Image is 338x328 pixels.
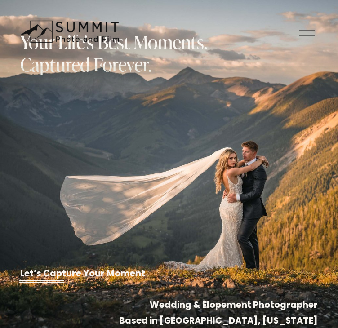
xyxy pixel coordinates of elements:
a: Moment [107,267,145,281]
a: Let’s Capture Your [20,267,105,281]
strong: Let’s Capture Your [20,266,105,282]
img: Summit Photo and Film [20,20,123,43]
strong: Moment [107,266,145,282]
h2: Your Life's Best Moments. Captured Forever. [20,31,318,75]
